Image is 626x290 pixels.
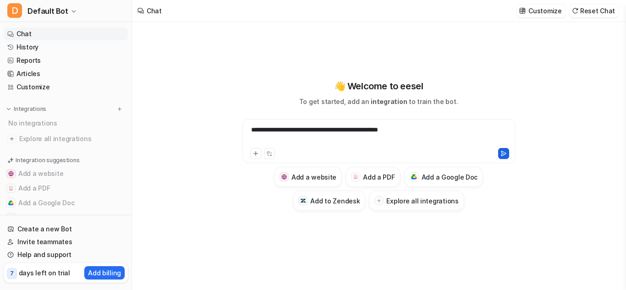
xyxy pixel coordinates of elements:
span: Explore all integrations [19,131,124,146]
img: Add a Google Doc [411,174,417,180]
p: days left on trial [19,268,70,278]
h3: Add to Zendesk [310,196,360,206]
p: 7 [10,269,14,278]
button: Explore all integrations [369,191,464,211]
a: Customize [4,81,128,93]
img: reset [572,7,578,14]
button: Add billing [84,266,125,279]
a: Reports [4,54,128,67]
h3: Add a website [291,172,336,182]
p: Integration suggestions [16,156,79,164]
button: Add a websiteAdd a website [4,166,128,181]
button: Reset Chat [569,4,619,17]
a: Articles [4,67,128,80]
button: Add a Google DocAdd a Google Doc [4,196,128,210]
button: Add a Google DocAdd a Google Doc [404,167,483,187]
img: Add a website [281,174,287,180]
span: Default Bot [27,5,68,17]
p: Customize [528,6,561,16]
img: customize [519,7,526,14]
button: Add a websiteAdd a website [274,167,342,187]
img: Add a website [8,171,14,176]
a: History [4,41,128,54]
h3: Add a Google Doc [422,172,478,182]
button: Integrations [4,104,49,114]
span: integration [371,98,407,105]
div: Chat [147,6,162,16]
h3: Add a PDF [363,172,395,182]
button: Customize [516,4,565,17]
p: 👋 Welcome to eesel [334,79,423,93]
img: explore all integrations [7,134,16,143]
p: Add billing [88,268,121,278]
img: Add to Zendesk [300,198,306,204]
img: expand menu [5,106,12,112]
img: Add a PDF [8,186,14,191]
img: Add a PDF [353,174,359,180]
img: menu_add.svg [116,106,123,112]
a: Invite teammates [4,235,128,248]
a: Help and support [4,248,128,261]
button: Add a PDFAdd a PDF [346,167,400,187]
button: Add to ZendeskAdd to Zendesk [293,191,365,211]
h3: Explore all integrations [386,196,458,206]
p: To get started, add an to train the bot. [299,97,458,106]
button: Add to ZendeskAdd to Zendesk [4,210,128,225]
div: No integrations [5,115,128,131]
a: Explore all integrations [4,132,128,145]
a: Create a new Bot [4,223,128,235]
button: Add a PDFAdd a PDF [4,181,128,196]
img: Add a Google Doc [8,200,14,206]
p: Integrations [14,105,46,113]
a: Chat [4,27,128,40]
span: D [7,3,22,18]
